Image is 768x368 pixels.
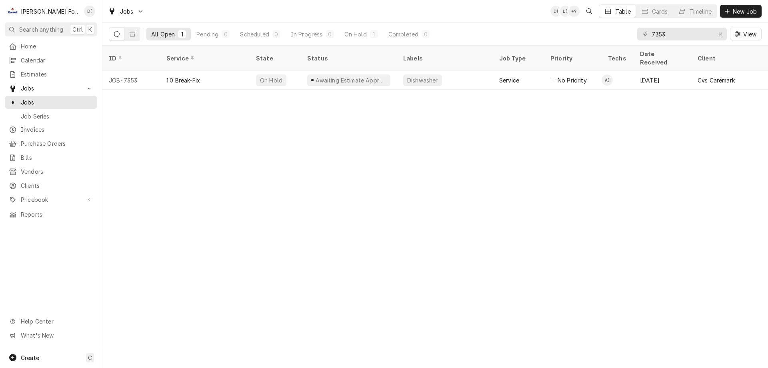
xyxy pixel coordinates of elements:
a: Go to What's New [5,329,97,342]
a: Jobs [5,96,97,109]
div: Cvs Caremark [698,76,735,84]
a: Go to Help Center [5,315,97,328]
div: Status [307,54,389,62]
div: + 9 [568,6,580,17]
div: Priority [550,54,594,62]
span: View [742,30,758,38]
span: C [88,354,92,362]
a: Bills [5,151,97,164]
span: Jobs [21,84,81,93]
span: Purchase Orders [21,139,93,148]
div: 0 [274,30,279,38]
div: M [7,6,18,17]
span: What's New [21,331,92,340]
div: Service [499,76,519,84]
div: Luis (54)'s Avatar [560,6,571,17]
button: Search anythingCtrlK [5,22,97,36]
span: Reports [21,210,93,219]
a: Calendar [5,54,97,67]
div: Techs [608,54,627,62]
div: L( [560,6,571,17]
a: Go to Jobs [5,82,97,95]
a: Job Series [5,110,97,123]
div: D( [84,6,95,17]
div: 0 [423,30,428,38]
span: Vendors [21,167,93,176]
div: 0 [328,30,332,38]
div: Marshall Food Equipment Service's Avatar [7,6,18,17]
div: JOB-7353 [102,70,160,90]
span: Bills [21,153,93,162]
div: Labels [403,54,486,62]
div: Pending [196,30,218,38]
div: Derek Testa (81)'s Avatar [550,6,562,17]
div: State [256,54,294,62]
span: K [88,25,92,34]
div: D( [550,6,562,17]
div: 1.0 Break-Fix [166,76,200,84]
span: Ctrl [72,25,83,34]
span: New Job [731,7,758,16]
div: Job Type [499,54,538,62]
div: In Progress [291,30,323,38]
a: Purchase Orders [5,137,97,150]
span: Create [21,354,39,361]
div: Awaiting Estimate Approval [315,76,387,84]
div: ID [109,54,152,62]
button: Erase input [714,28,727,40]
div: 1 [372,30,376,38]
div: Dishwasher [406,76,439,84]
div: Date Received [640,50,683,66]
span: Pricebook [21,195,81,204]
div: Cards [652,7,668,16]
div: [DATE] [634,70,691,90]
span: Invoices [21,125,93,134]
span: Calendar [21,56,93,64]
span: Job Series [21,112,93,121]
a: Go to Jobs [105,5,147,18]
div: 0 [223,30,228,38]
div: A( [602,74,613,86]
span: No Priority [558,76,587,84]
button: Open search [583,5,596,18]
a: Invoices [5,123,97,136]
button: New Job [720,5,762,18]
div: 1 [180,30,184,38]
a: Vendors [5,165,97,178]
div: Derek Testa (81)'s Avatar [84,6,95,17]
div: Scheduled [240,30,269,38]
span: Search anything [19,25,63,34]
span: Help Center [21,317,92,326]
span: Home [21,42,93,50]
span: Jobs [21,98,93,107]
div: Service [166,54,242,62]
a: Go to Pricebook [5,193,97,206]
div: Completed [388,30,418,38]
div: Andy Christopoulos (121)'s Avatar [602,74,613,86]
div: On Hold [259,76,283,84]
div: [PERSON_NAME] Food Equipment Service [21,7,80,16]
input: Keyword search [652,28,712,40]
div: On Hold [344,30,367,38]
a: Estimates [5,68,97,81]
span: Clients [21,181,93,190]
a: Reports [5,208,97,221]
div: All Open [151,30,175,38]
span: Jobs [120,7,134,16]
button: View [730,28,762,40]
a: Clients [5,179,97,192]
div: Table [615,7,631,16]
span: Estimates [21,70,93,78]
a: Home [5,40,97,53]
div: Timeline [689,7,712,16]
